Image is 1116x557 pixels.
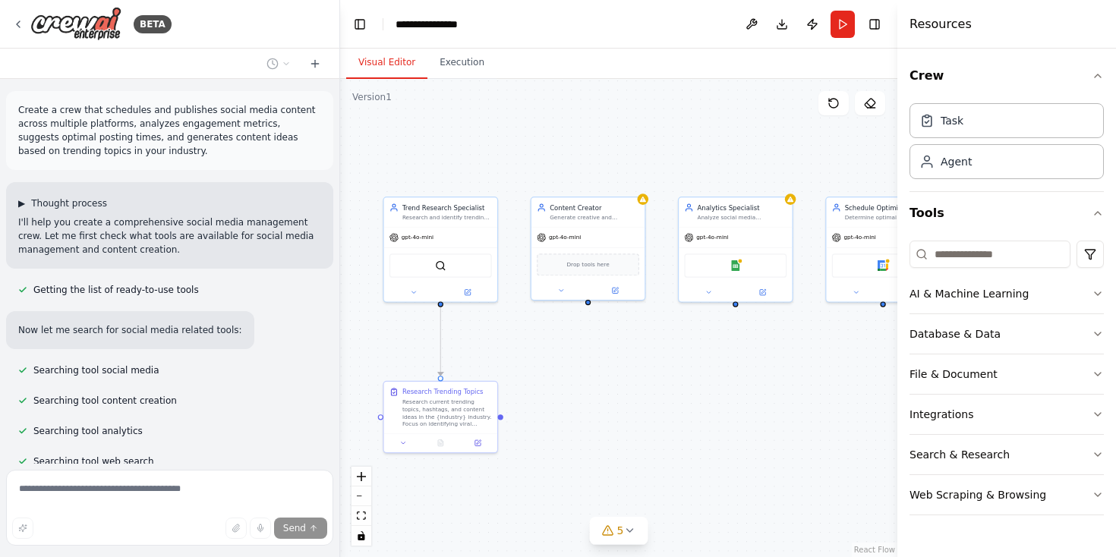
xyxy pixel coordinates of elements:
div: Research Trending TopicsResearch current trending topics, hashtags, and content ideas in the {ind... [383,381,498,453]
button: No output available [421,437,460,448]
button: fit view [352,506,371,526]
button: File & Document [910,354,1104,394]
img: Google Calendar [878,260,889,272]
span: gpt-4o-mini [549,234,581,241]
nav: breadcrumb [396,17,474,32]
button: Database & Data [910,314,1104,354]
span: Searching tool web search [33,455,154,467]
span: Thought process [31,197,107,209]
button: Open in side panel [589,285,642,297]
span: gpt-4o-mini [696,234,728,241]
div: Analytics Specialist [697,203,787,212]
div: React Flow controls [352,467,371,546]
button: Visual Editor [346,47,427,79]
button: Start a new chat [303,55,327,73]
a: React Flow attribution [854,546,895,554]
div: Analyze social media engagement metrics, track performance trends, and generate insights to optim... [697,214,787,222]
button: Crew [910,55,1104,97]
div: Database & Data [910,326,1001,341]
button: Open in side panel [884,287,936,298]
div: Schedule OptimizerDetermine optimal posting times and create detailed publishing schedules for {s... [825,197,941,303]
div: Research Trending Topics [402,387,484,396]
span: gpt-4o-mini [843,234,875,241]
h4: Resources [910,15,972,33]
div: Content CreatorGenerate creative and engaging social media content including captions, post ideas... [531,197,646,301]
p: Now let me search for social media related tools: [18,323,242,337]
button: Switch to previous chat [260,55,297,73]
button: Search & Research [910,435,1104,474]
span: gpt-4o-mini [402,234,433,241]
div: Determine optimal posting times and create detailed publishing schedules for {social_platforms} b... [845,214,935,222]
div: Research and identify trending topics, hashtags, and content ideas in {industry} to create engagi... [402,214,492,222]
button: zoom in [352,467,371,486]
button: Send [274,518,327,539]
button: Upload files [225,518,247,539]
span: ▶ [18,197,25,209]
div: BETA [134,15,172,33]
p: Create a crew that schedules and publishes social media content across multiple platforms, analyz... [18,103,321,158]
button: Click to speak your automation idea [250,518,271,539]
span: Searching tool content creation [33,395,177,407]
div: Version 1 [352,91,392,103]
p: I'll help you create a comprehensive social media management crew. Let me first check what tools ... [18,216,321,256]
button: Web Scraping & Browsing [910,475,1104,515]
div: Generate creative and engaging social media content including captions, post ideas, and content c... [550,214,639,222]
button: toggle interactivity [352,526,371,546]
button: zoom out [352,486,371,506]
span: Send [283,522,306,534]
span: Searching tool social media [33,364,159,376]
div: Research current trending topics, hashtags, and content ideas in the {industry} industry. Focus o... [402,398,492,428]
span: 5 [617,523,624,538]
div: Trend Research Specialist [402,203,492,212]
span: Searching tool analytics [33,425,143,437]
span: Drop tools here [566,260,609,269]
div: Web Scraping & Browsing [910,487,1046,502]
button: Hide right sidebar [864,14,885,35]
button: Tools [910,192,1104,234]
div: AI & Machine Learning [910,286,1029,301]
button: 5 [590,517,648,545]
div: Agent [941,154,972,169]
img: SerperDevTool [435,260,446,272]
div: Schedule Optimizer [845,203,935,212]
button: Hide left sidebar [349,14,370,35]
div: Task [941,113,963,128]
img: Google Sheets [730,260,742,272]
button: AI & Machine Learning [910,274,1104,313]
div: File & Document [910,367,998,382]
img: Logo [30,7,121,41]
button: Integrations [910,395,1104,434]
button: Execution [427,47,497,79]
button: Open in side panel [736,287,789,298]
div: Tools [910,234,1104,527]
button: Open in side panel [462,437,493,448]
div: Content Creator [550,203,639,212]
div: Integrations [910,407,973,422]
span: Getting the list of ready-to-use tools [33,284,199,296]
button: Improve this prompt [12,518,33,539]
button: Open in side panel [441,287,493,298]
div: Search & Research [910,447,1010,462]
div: Analytics SpecialistAnalyze social media engagement metrics, track performance trends, and genera... [678,197,793,303]
div: Trend Research SpecialistResearch and identify trending topics, hashtags, and content ideas in {i... [383,197,498,303]
button: ▶Thought process [18,197,107,209]
div: Crew [910,97,1104,191]
g: Edge from 72ecca86-1196-42de-b7b4-a9d144700c44 to b28de83e-5fa6-4e83-9a1c-50a9c0e228df [436,307,445,376]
